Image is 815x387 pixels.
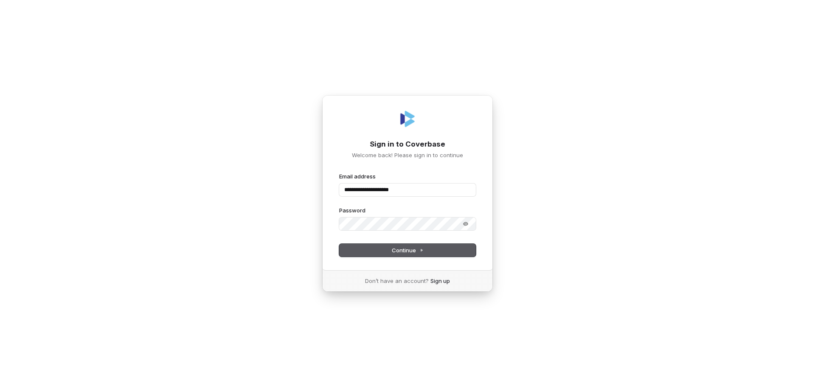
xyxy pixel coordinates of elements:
button: Show password [457,219,474,229]
span: Continue [392,246,424,254]
button: Continue [339,244,476,257]
span: Don’t have an account? [365,277,429,285]
h1: Sign in to Coverbase [339,139,476,150]
label: Email address [339,172,376,180]
label: Password [339,206,365,214]
p: Welcome back! Please sign in to continue [339,151,476,159]
img: Coverbase [397,109,418,129]
a: Sign up [430,277,450,285]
